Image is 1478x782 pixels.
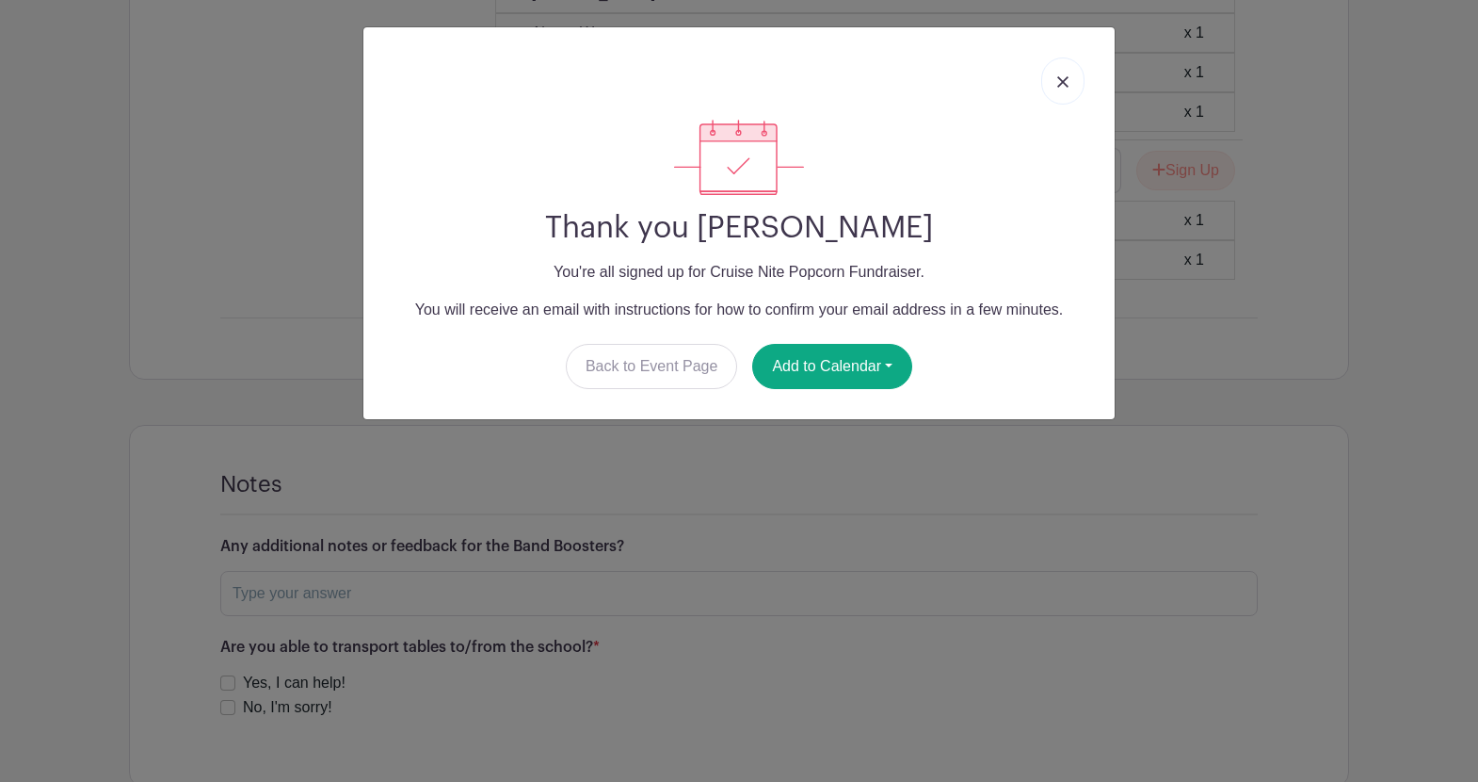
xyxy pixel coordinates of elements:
img: signup_complete-c468d5dda3e2740ee63a24cb0ba0d3ce5d8a4ecd24259e683200fb1569d990c8.svg [674,120,804,195]
a: Back to Event Page [566,344,738,389]
img: close_button-5f87c8562297e5c2d7936805f587ecaba9071eb48480494691a3f1689db116b3.svg [1057,76,1068,88]
p: You will receive an email with instructions for how to confirm your email address in a few minutes. [378,299,1100,321]
h2: Thank you [PERSON_NAME] [378,210,1100,246]
p: You're all signed up for Cruise Nite Popcorn Fundraiser. [378,261,1100,284]
button: Add to Calendar [752,344,912,389]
